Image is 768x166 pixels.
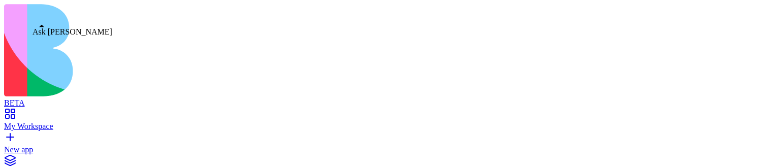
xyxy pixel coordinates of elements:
[4,98,764,108] div: BETA
[4,145,764,154] div: New app
[109,61,200,84] button: Log Workout
[33,27,112,37] div: Ask [PERSON_NAME]
[12,65,109,102] p: Track your fitness journey and crush your goals 💪
[12,43,109,63] h1: Dashboard
[4,113,764,131] a: My Workspace
[4,122,764,131] div: My Workspace
[4,136,764,154] a: New app
[4,4,412,96] img: logo
[4,89,764,108] a: BETA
